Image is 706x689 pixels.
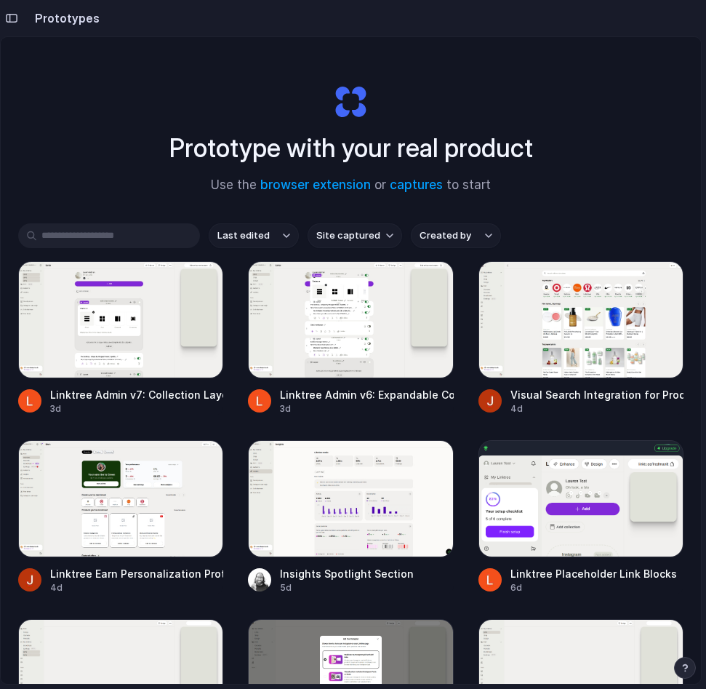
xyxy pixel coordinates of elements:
div: Linktree Placeholder Link Blocks [510,566,677,581]
button: Created by [411,223,501,248]
div: 3d [50,402,223,415]
span: Use the or to start [211,176,491,195]
div: Linktree Earn Personalization Prototype v2 [50,566,223,581]
div: Visual Search Integration for Product Addition [510,387,683,402]
div: Linktree Admin v7: Collection Layout Update [50,387,223,402]
a: captures [390,178,443,192]
div: Linktree Admin v6: Expandable Collection Layout [280,387,453,402]
h1: Prototype with your real product [169,129,533,167]
a: browser extension [260,178,371,192]
span: Created by [420,228,471,243]
a: Linktree Earn Personalization Prototype v2Linktree Earn Personalization Prototype v24d [18,440,223,594]
h2: Prototypes [29,9,100,27]
div: Insights Spotlight Section [280,566,414,581]
div: 5d [280,581,414,594]
button: Last edited [209,223,299,248]
button: Site captured [308,223,402,248]
a: Linktree Admin v6: Expandable Collection LayoutLinktree Admin v6: Expandable Collection Layout3d [248,261,453,415]
a: Insights Spotlight SectionInsights Spotlight Section5d [248,440,453,594]
span: Last edited [217,228,270,243]
div: 6d [510,581,677,594]
a: Linktree Placeholder Link BlocksLinktree Placeholder Link Blocks6d [478,440,683,594]
a: Visual Search Integration for Product AdditionVisual Search Integration for Product Addition4d [478,261,683,415]
div: 4d [50,581,223,594]
div: 3d [280,402,453,415]
div: 4d [510,402,683,415]
span: Site captured [316,228,380,243]
a: Linktree Admin v7: Collection Layout UpdateLinktree Admin v7: Collection Layout Update3d [18,261,223,415]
